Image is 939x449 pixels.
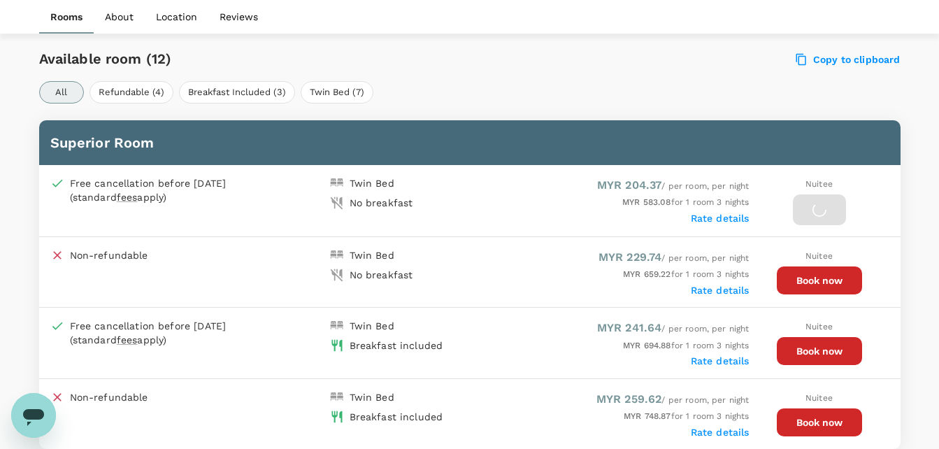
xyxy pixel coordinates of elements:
[624,411,671,421] span: MYR 748.87
[70,248,148,262] p: Non-refundable
[597,181,750,191] span: / per room, per night
[89,81,173,104] button: Refundable (4)
[70,176,259,204] div: Free cancellation before [DATE] (standard apply)
[70,319,259,347] div: Free cancellation before [DATE] (standard apply)
[623,269,671,279] span: MYR 659.22
[622,197,749,207] span: for 1 room 3 nights
[777,408,862,436] button: Book now
[70,390,148,404] p: Non-refundable
[622,197,671,207] span: MYR 583.08
[301,81,373,104] button: Twin Bed (7)
[691,285,750,296] label: Rate details
[330,319,344,333] img: double-bed-icon
[805,251,833,261] span: Nuitee
[156,10,197,24] p: Location
[796,53,901,66] label: Copy to clipboard
[805,322,833,332] span: Nuitee
[777,266,862,294] button: Book now
[350,319,394,333] div: Twin Bed
[39,48,539,70] h6: Available room (12)
[777,337,862,365] button: Book now
[350,268,413,282] div: No breakfast
[50,131,889,154] h6: Superior Room
[11,393,56,438] iframe: Button to launch messaging window, conversation in progress
[117,334,138,345] span: fees
[350,248,394,262] div: Twin Bed
[691,427,750,438] label: Rate details
[623,269,749,279] span: for 1 room 3 nights
[350,410,443,424] div: Breakfast included
[805,393,833,403] span: Nuitee
[597,321,662,334] span: MYR 241.64
[330,248,344,262] img: double-bed-icon
[350,176,394,190] div: Twin Bed
[624,411,749,421] span: for 1 room 3 nights
[350,390,394,404] div: Twin Bed
[623,341,671,350] span: MYR 694.88
[623,341,749,350] span: for 1 room 3 nights
[220,10,258,24] p: Reviews
[350,196,413,210] div: No breakfast
[691,355,750,366] label: Rate details
[330,390,344,404] img: double-bed-icon
[105,10,134,24] p: About
[330,176,344,190] img: double-bed-icon
[39,81,84,104] button: All
[598,253,750,263] span: / per room, per night
[50,10,83,24] p: Rooms
[691,213,750,224] label: Rate details
[596,395,750,405] span: / per room, per night
[597,178,662,192] span: MYR 204.37
[179,81,295,104] button: Breakfast Included (3)
[596,392,662,406] span: MYR 259.62
[350,338,443,352] div: Breakfast included
[805,179,833,189] span: Nuitee
[117,192,138,203] span: fees
[598,250,662,264] span: MYR 229.74
[597,324,750,334] span: / per room, per night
